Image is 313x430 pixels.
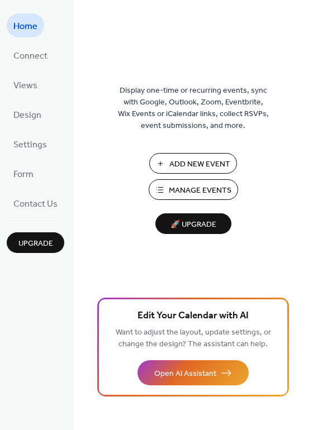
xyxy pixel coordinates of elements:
[7,232,64,253] button: Upgrade
[137,360,249,385] button: Open AI Assistant
[7,191,64,215] a: Contact Us
[169,159,230,170] span: Add New Event
[13,47,48,65] span: Connect
[7,13,44,37] a: Home
[169,185,231,197] span: Manage Events
[18,238,53,250] span: Upgrade
[13,166,34,183] span: Form
[7,161,40,185] a: Form
[13,107,41,124] span: Design
[154,368,216,380] span: Open AI Assistant
[7,73,44,97] a: Views
[13,18,37,35] span: Home
[7,43,54,67] a: Connect
[149,153,237,174] button: Add New Event
[155,213,231,234] button: 🚀 Upgrade
[118,85,269,132] span: Display one-time or recurring events, sync with Google, Outlook, Zoom, Eventbrite, Wix Events or ...
[137,308,249,324] span: Edit Your Calendar with AI
[7,102,48,126] a: Design
[7,132,54,156] a: Settings
[13,77,37,94] span: Views
[13,195,58,213] span: Contact Us
[162,217,225,232] span: 🚀 Upgrade
[116,325,271,352] span: Want to adjust the layout, update settings, or change the design? The assistant can help.
[149,179,238,200] button: Manage Events
[13,136,47,154] span: Settings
